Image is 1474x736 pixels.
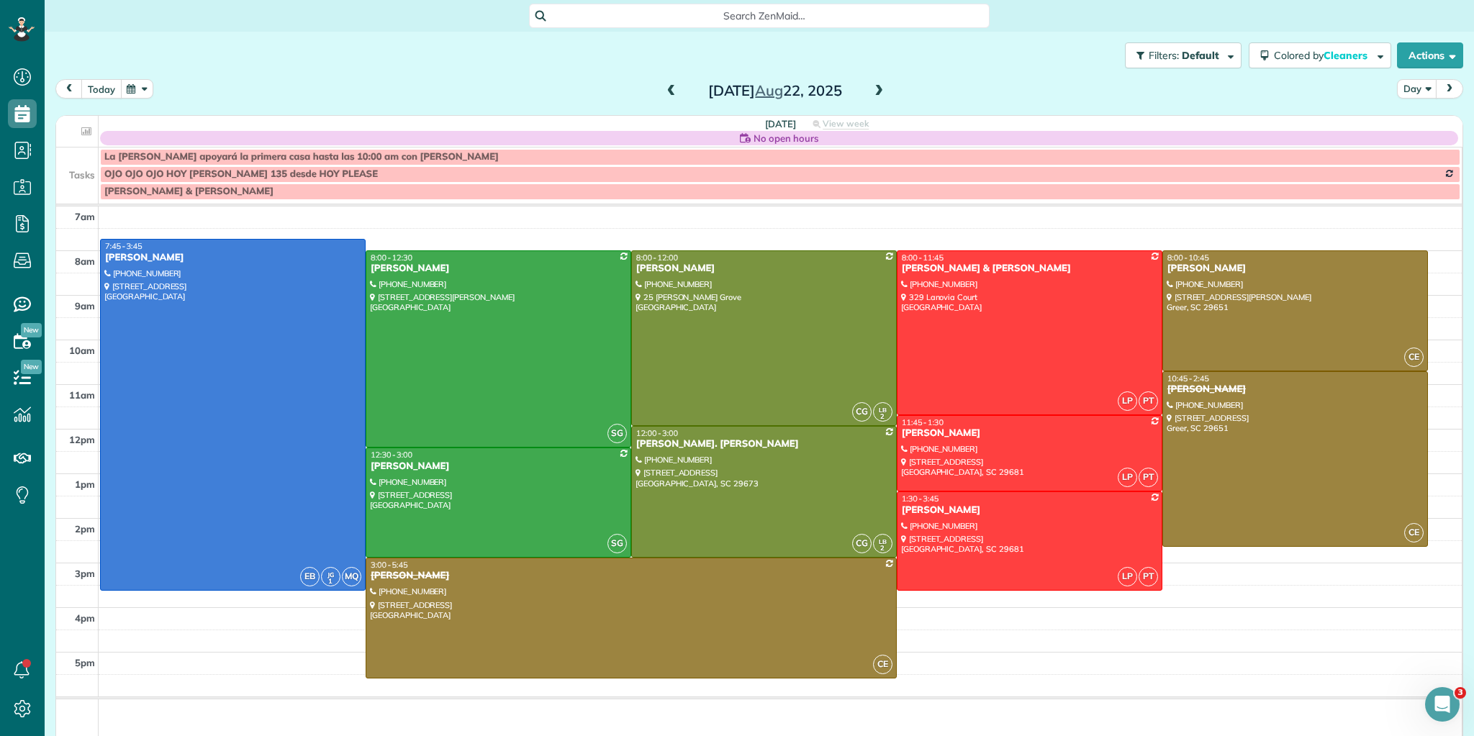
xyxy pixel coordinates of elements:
[1118,42,1242,68] a: Filters: Default
[371,253,412,263] span: 8:00 - 12:30
[1167,263,1424,275] div: [PERSON_NAME]
[1167,253,1209,263] span: 8:00 - 10:45
[1167,383,1424,396] div: [PERSON_NAME]
[69,389,95,401] span: 11am
[75,523,95,535] span: 2pm
[823,118,869,130] span: View week
[879,537,887,545] span: LB
[873,655,892,674] span: CE
[902,253,944,263] span: 8:00 - 11:45
[104,186,273,197] span: [PERSON_NAME] & [PERSON_NAME]
[1404,347,1424,367] span: CE
[322,575,340,589] small: 1
[69,434,95,445] span: 12pm
[754,131,818,145] span: No open hours
[371,450,412,460] span: 12:30 - 3:00
[1397,42,1463,68] button: Actions
[370,570,892,582] div: [PERSON_NAME]
[75,255,95,267] span: 8am
[370,460,627,473] div: [PERSON_NAME]
[765,118,796,130] span: [DATE]
[685,83,865,99] h2: [DATE] 22, 2025
[1139,468,1158,487] span: PT
[342,567,361,586] span: MQ
[1149,49,1179,62] span: Filters:
[1118,391,1137,411] span: LP
[1118,567,1137,586] span: LP
[636,253,678,263] span: 8:00 - 12:00
[104,252,361,264] div: [PERSON_NAME]
[1182,49,1220,62] span: Default
[1139,391,1158,411] span: PT
[852,534,872,553] span: CG
[75,612,95,624] span: 4pm
[852,402,872,422] span: CG
[1436,79,1463,99] button: next
[1455,687,1466,699] span: 3
[879,406,887,414] span: LB
[1139,567,1158,586] span: PT
[607,534,627,553] span: SG
[75,211,95,222] span: 7am
[874,410,892,424] small: 2
[1404,523,1424,542] span: CE
[21,323,42,337] span: New
[1274,49,1373,62] span: Colored by
[1324,49,1370,62] span: Cleaners
[1125,42,1242,68] button: Filters: Default
[69,345,95,356] span: 10am
[1397,79,1437,99] button: Day
[636,428,678,438] span: 12:00 - 3:00
[755,81,783,99] span: Aug
[607,424,627,443] span: SG
[55,79,83,99] button: prev
[874,542,892,555] small: 2
[902,417,944,427] span: 11:45 - 1:30
[902,494,939,504] span: 1:30 - 3:45
[75,300,95,312] span: 9am
[104,168,378,180] span: OJO OJO OJO HOY [PERSON_NAME] 135 desde HOY PLEASE
[371,560,408,570] span: 3:00 - 5:45
[1167,373,1209,383] span: 10:45 - 2:45
[636,438,892,450] div: [PERSON_NAME]. [PERSON_NAME]
[300,567,320,586] span: EB
[1249,42,1391,68] button: Colored byCleaners
[901,263,1158,275] div: [PERSON_NAME] & [PERSON_NAME]
[1425,687,1460,722] iframe: Intercom live chat
[21,360,42,374] span: New
[105,241,143,251] span: 7:45 - 3:45
[75,568,95,579] span: 3pm
[370,263,627,275] div: [PERSON_NAME]
[75,657,95,668] span: 5pm
[636,263,892,275] div: [PERSON_NAME]
[1118,468,1137,487] span: LP
[104,151,499,163] span: La [PERSON_NAME] apoyará la primera casa hasta las 10:00 am con [PERSON_NAME]
[901,504,1158,517] div: [PERSON_NAME]
[75,478,95,490] span: 1pm
[81,79,122,99] button: today
[327,571,334,578] span: JG
[901,427,1158,440] div: [PERSON_NAME]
